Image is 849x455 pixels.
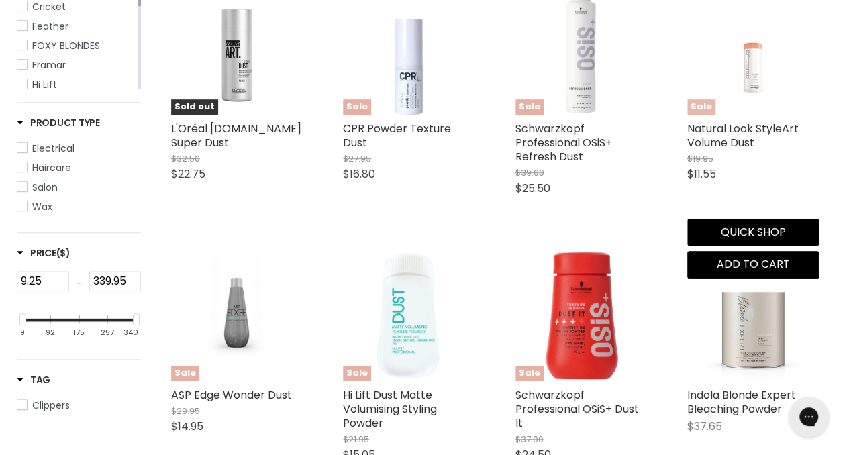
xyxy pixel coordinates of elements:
[101,327,114,336] div: 257
[17,373,50,387] h3: Tag
[73,327,85,336] div: 175
[343,249,475,381] a: Hi Lift Dust Matte Volumising Styling PowderSale
[343,166,375,182] span: $16.80
[17,180,141,195] a: Salon
[17,58,135,72] a: Framar
[687,219,819,246] button: Quick shop
[46,327,55,336] div: 92
[56,246,70,260] span: ($)
[32,399,70,412] span: Clippers
[171,387,292,403] a: ASP Edge Wonder Dust
[32,78,57,91] span: Hi Lift
[17,271,69,291] input: Min Price
[782,392,836,442] iframe: Gorgias live chat messenger
[696,249,811,381] img: Indola Blonde Expert Bleaching Powder
[17,116,100,130] h3: Product Type
[32,142,74,155] span: Electrical
[343,152,371,165] span: $27.95
[32,19,68,33] span: Feather
[171,366,199,381] span: Sale
[32,181,58,194] span: Salon
[123,327,138,336] div: 340
[17,246,70,260] span: Price
[687,419,722,434] span: $37.65
[69,271,89,295] div: -
[515,249,647,381] a: Schwarzkopf Professional OSiS+ Dust ItSale
[89,271,142,291] input: Max Price
[32,161,71,174] span: Haircare
[515,181,550,196] span: $25.50
[687,166,716,182] span: $11.55
[515,433,544,446] span: $37.00
[343,99,371,115] span: Sale
[171,152,200,165] span: $32.50
[20,327,25,336] div: 9
[515,99,544,115] span: Sale
[17,246,70,260] h3: Price($)
[17,77,135,92] a: Hi Lift
[171,419,203,434] span: $14.95
[171,166,205,182] span: $22.75
[17,398,141,413] a: Clippers
[343,249,475,381] img: Hi Lift Dust Matte Volumising Styling Powder
[171,405,200,417] span: $29.95
[32,39,100,52] span: FOXY BLONDES
[687,249,819,381] a: Indola Blonde Expert Bleaching Powder
[343,366,371,381] span: Sale
[171,121,301,150] a: L'Oréal [DOMAIN_NAME] Super Dust
[343,387,437,431] a: Hi Lift Dust Matte Volumising Styling Powder
[687,251,819,278] button: Add to cart
[32,58,66,72] span: Framar
[687,387,796,417] a: Indola Blonde Expert Bleaching Powder
[17,141,141,156] a: Electrical
[17,199,141,214] a: Wax
[17,160,141,175] a: Haircare
[515,366,544,381] span: Sale
[515,249,647,381] img: Schwarzkopf Professional OSiS+ Dust It
[17,38,135,53] a: FOXY BLONDES
[687,99,715,115] span: Sale
[171,99,218,115] span: Sold out
[343,433,369,446] span: $21.95
[515,121,612,164] a: Schwarzkopf Professional OSiS+ Refresh Dust
[515,166,544,179] span: $39.00
[171,249,303,381] a: ASP Edge Wonder DustSale
[687,152,713,165] span: $19.95
[515,387,639,431] a: Schwarzkopf Professional OSiS+ Dust It
[716,256,789,272] span: Add to cart
[171,250,303,381] img: ASP Edge Wonder Dust
[17,19,135,34] a: Feather
[343,121,451,150] a: CPR Powder Texture Dust
[32,200,52,213] span: Wax
[687,121,799,150] a: Natural Look StyleArt Volume Dust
